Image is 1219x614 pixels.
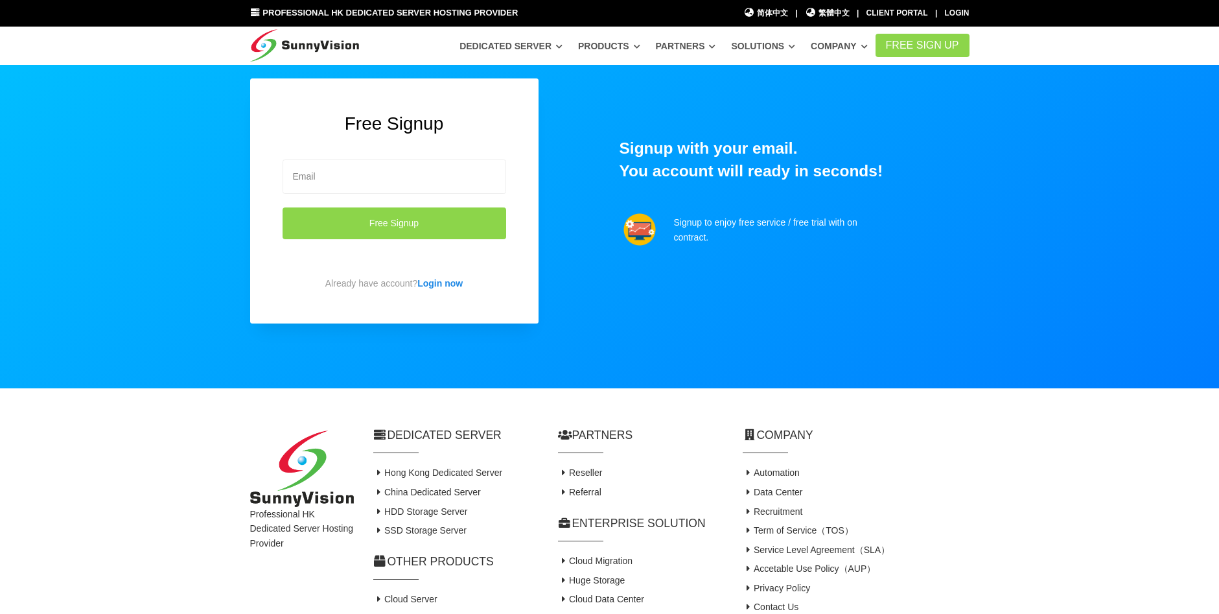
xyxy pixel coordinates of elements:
a: SSD Storage Server [373,525,467,536]
a: Recruitment [743,506,803,517]
a: Service Level Agreement（SLA） [743,545,890,555]
a: Products [578,34,640,58]
a: Cloud Data Center [558,594,644,604]
a: Company [811,34,868,58]
h2: Other Products [373,554,539,570]
a: Partners [656,34,716,58]
p: Signup to enjoy free service / free trial with on contract. [674,215,877,244]
h2: Company [743,427,969,443]
img: support.png [623,213,656,246]
a: Login now [417,278,463,289]
a: FREE Sign Up [876,34,969,57]
a: Automation [743,467,800,478]
a: 简体中文 [744,7,789,19]
a: Contact Us [743,602,799,612]
a: Login [945,8,969,18]
a: Data Center [743,487,803,497]
input: Email [283,159,506,194]
a: Dedicated Server [459,34,563,58]
a: Cloud Server [373,594,437,604]
a: Cloud Migration [558,556,633,566]
h2: Partners [558,427,723,443]
a: Accetable Use Policy（AUP） [743,563,876,574]
a: HDD Storage Server [373,506,468,517]
a: Term of Service（TOS） [743,525,853,536]
p: Already have account? [283,276,506,290]
li: | [795,7,797,19]
a: Huge Storage [558,575,625,585]
a: Reseller [558,467,603,478]
h2: Free Signup [283,111,506,136]
a: Privacy Policy [743,583,811,593]
li: | [935,7,937,19]
img: SunnyVision Limited [250,431,354,508]
h1: Signup with your email. You account will ready in seconds! [620,137,969,182]
a: Solutions [731,34,795,58]
a: China Dedicated Server [373,487,481,497]
button: Free Signup [283,207,506,239]
h2: Dedicated Server [373,427,539,443]
h2: Enterprise Solution [558,515,723,532]
a: Client Portal [866,8,928,18]
span: Professional HK Dedicated Server Hosting Provider [262,8,518,18]
li: | [857,7,859,19]
a: Hong Kong Dedicated Server [373,467,503,478]
a: Referral [558,487,601,497]
a: 繁體中文 [805,7,850,19]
